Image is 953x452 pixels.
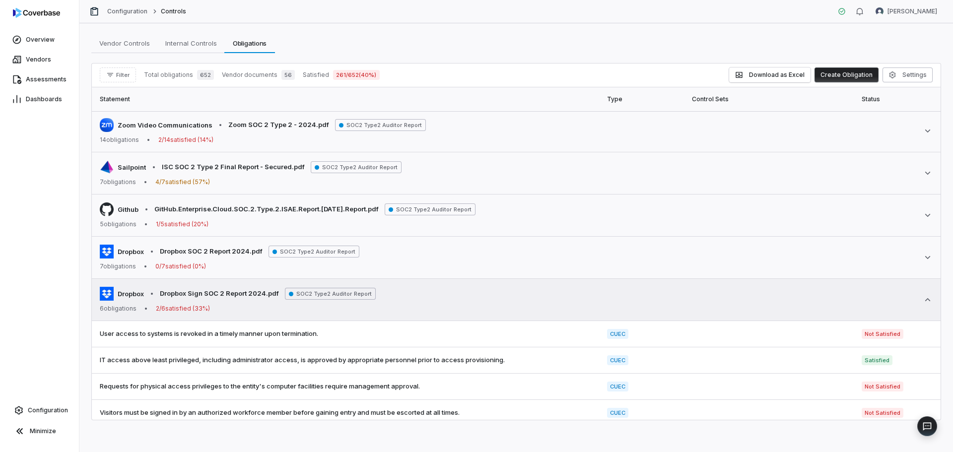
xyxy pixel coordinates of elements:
span: SOC2 Type2 Auditor Report [285,288,376,300]
span: Minimize [30,427,56,435]
span: Github [118,205,138,214]
span: • [152,162,156,172]
span: 1 / 5 satisfied ( 20 %) [156,220,208,228]
th: Statement [92,87,601,111]
span: Vendor documents [222,71,277,79]
a: Overview [2,31,77,49]
button: Minimize [4,421,75,441]
span: 7 obligations [100,178,136,186]
span: 0 / 7 satisfied ( 0 %) [155,262,206,270]
span: Satisfied [303,71,329,79]
span: • [144,178,147,186]
span: Dropbox [118,247,144,256]
a: Assessments [2,70,77,88]
span: 56 [281,70,295,80]
span: 5 obligations [100,220,136,228]
span: • [144,204,148,214]
span: 652 [197,70,214,80]
a: Configuration [4,401,75,419]
th: Type [601,87,686,111]
button: Download as Excel [729,67,811,82]
span: Dropbox Sign SOC 2 Report 2024.pdf [160,289,279,299]
span: Sailpoint [118,163,146,172]
span: 14 obligations [100,136,139,144]
span: Controls [161,7,186,15]
span: • [144,262,147,270]
span: CUEC [607,408,628,418]
span: SOC2 Type2 Auditor Report [335,119,426,131]
img: logo-D7KZi-bG.svg [13,8,60,18]
span: • [150,247,154,257]
span: ISC SOC 2 Type 2 Final Report - Secured.pdf [162,162,305,172]
span: 2 / 6 satisfied ( 33 %) [156,305,210,313]
span: SOC2 Type2 Auditor Report [385,203,476,215]
button: Create Obligation [815,67,879,82]
span: Dropbox SOC 2 Report 2024.pdf [160,247,263,257]
span: Zoom Video Communications [118,121,212,129]
span: Zoom SOC 2 Type 2 - 2024.pdf [228,120,329,130]
span: SOC2 Type2 Auditor Report [269,246,359,258]
span: 4 / 7 satisfied ( 57 %) [155,178,210,186]
span: CUEC [607,329,628,339]
th: Status [856,87,941,111]
span: Satisfied [862,355,892,365]
span: Not Satisfied [862,382,903,391]
span: IT access above least privileged, including administrator access, is approved by appropriate pers... [100,355,595,365]
span: 2 / 14 satisfied ( 14 %) [158,136,213,144]
span: • [147,136,150,144]
span: Filter [116,71,130,79]
span: User access to systems is revoked in a timely manner upon termination. [100,329,595,339]
span: Configuration [28,406,68,414]
span: Not Satisfied [862,329,903,339]
a: Vendors [2,51,77,68]
span: GitHub.Enterprise.Cloud.SOC.2.Type.2.ISAE.Report.[DATE].Report.pdf [154,204,379,214]
span: Vendor Controls [95,37,154,50]
img: Scott McMichael avatar [876,7,884,15]
span: CUEC [607,382,628,391]
span: Dashboards [26,95,62,103]
button: Scott McMichael avatar[PERSON_NAME] [870,4,943,19]
span: • [144,305,148,313]
span: Requests for physical access privileges to the entity's computer facilities require management ap... [100,382,595,391]
span: [PERSON_NAME] [887,7,937,15]
a: Dashboards [2,90,77,108]
span: Visitors must be signed in by an authorized workforce member before gaining entry and must be esc... [100,408,595,418]
span: Assessments [26,75,67,83]
span: • [144,220,148,228]
span: Obligations [229,37,271,50]
button: Filter [100,67,136,82]
span: CUEC [607,355,628,365]
span: Not Satisfied [862,408,903,418]
span: 6 obligations [100,305,136,313]
span: Overview [26,36,55,44]
span: Internal Controls [161,37,221,50]
span: SOC2 Type2 Auditor Report [311,161,402,173]
span: Vendors [26,56,51,64]
button: Settings [883,67,933,82]
th: Control Sets [686,87,856,111]
span: Total obligations [144,71,193,79]
a: Configuration [107,7,148,15]
span: 7 obligations [100,262,136,270]
span: • [150,289,154,299]
span: • [218,120,222,130]
span: 261 / 652 ( 40 %) [333,70,379,80]
span: Dropbox [118,289,144,298]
